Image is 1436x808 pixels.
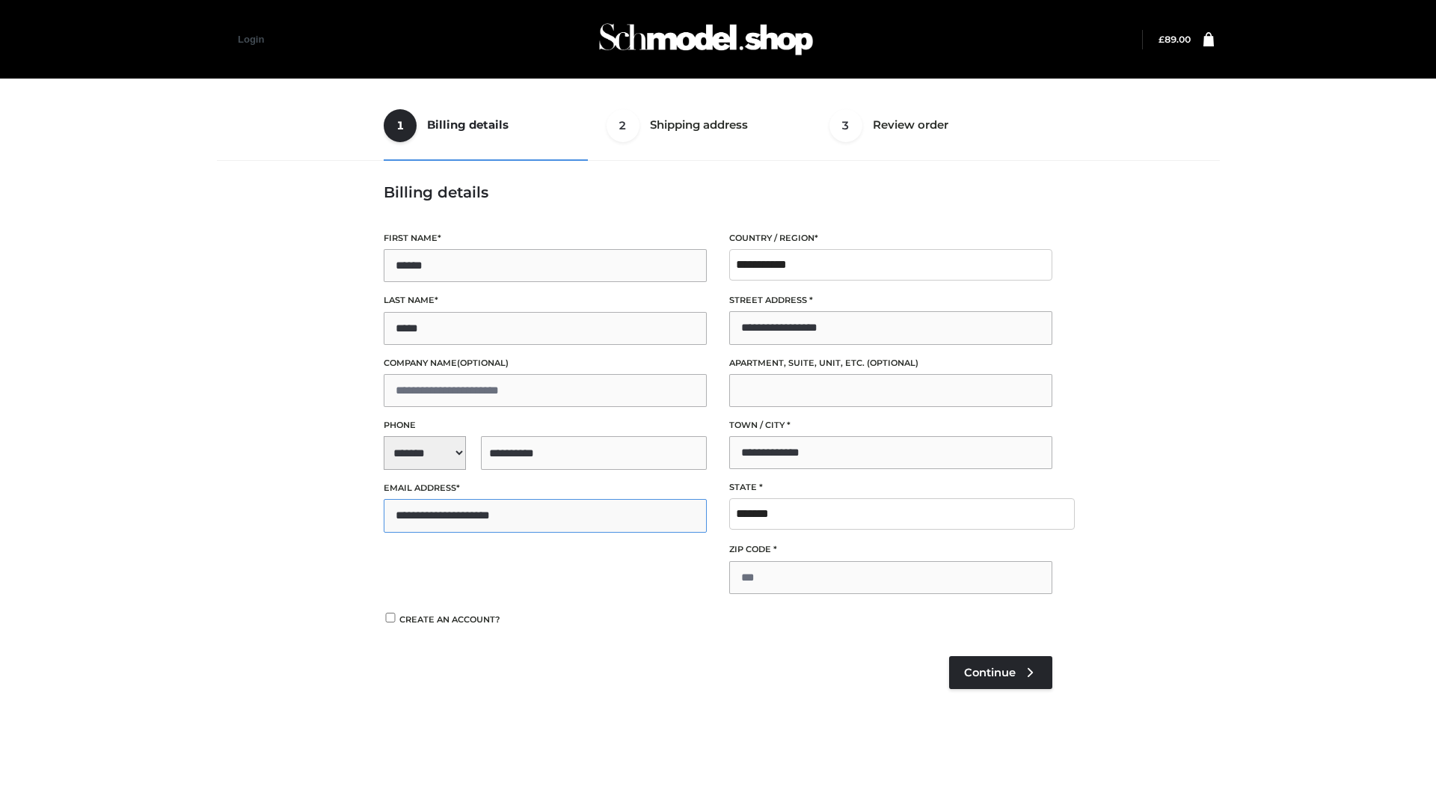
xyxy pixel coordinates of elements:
label: ZIP Code [729,542,1052,557]
span: Continue [964,666,1016,679]
span: £ [1159,34,1165,45]
label: State [729,480,1052,495]
label: Phone [384,418,707,432]
span: Create an account? [399,614,500,625]
label: First name [384,231,707,245]
a: £89.00 [1159,34,1191,45]
label: Town / City [729,418,1052,432]
a: Login [238,34,264,45]
label: Email address [384,481,707,495]
a: Continue [949,656,1052,689]
span: (optional) [457,358,509,368]
label: Company name [384,356,707,370]
input: Create an account? [384,613,397,622]
h3: Billing details [384,183,1052,201]
bdi: 89.00 [1159,34,1191,45]
label: Street address [729,293,1052,307]
img: Schmodel Admin 964 [594,10,818,69]
label: Country / Region [729,231,1052,245]
label: Last name [384,293,707,307]
label: Apartment, suite, unit, etc. [729,356,1052,370]
span: (optional) [867,358,918,368]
